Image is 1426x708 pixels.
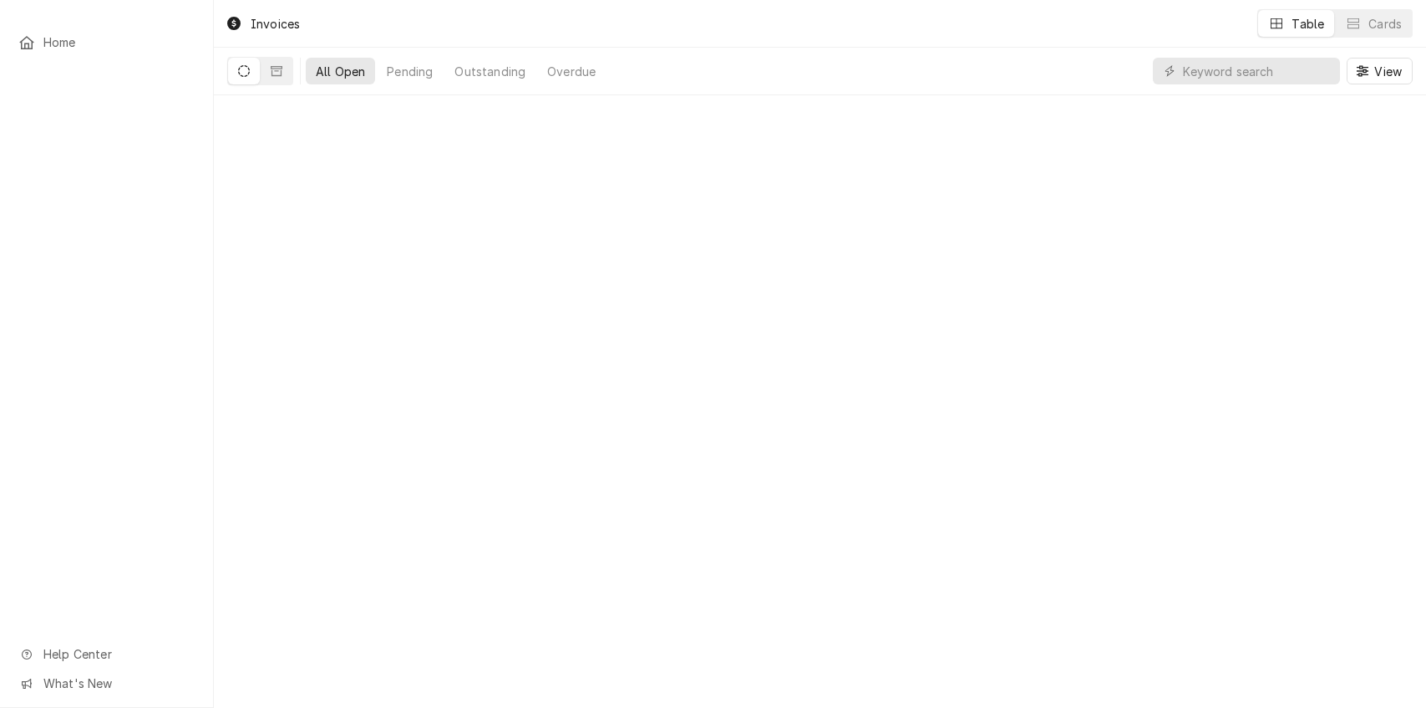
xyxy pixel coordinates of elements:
[1292,15,1324,33] div: Table
[547,63,596,80] div: Overdue
[1368,15,1402,33] div: Cards
[10,670,203,697] a: Go to What's New
[10,28,203,56] a: Home
[387,63,433,80] div: Pending
[43,33,195,51] span: Home
[454,63,525,80] div: Outstanding
[43,675,193,692] span: What's New
[43,645,193,663] span: Help Center
[10,640,203,668] a: Go to Help Center
[1347,58,1413,84] button: View
[1371,63,1405,80] span: View
[316,63,365,80] div: All Open
[1183,58,1332,84] input: Keyword search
